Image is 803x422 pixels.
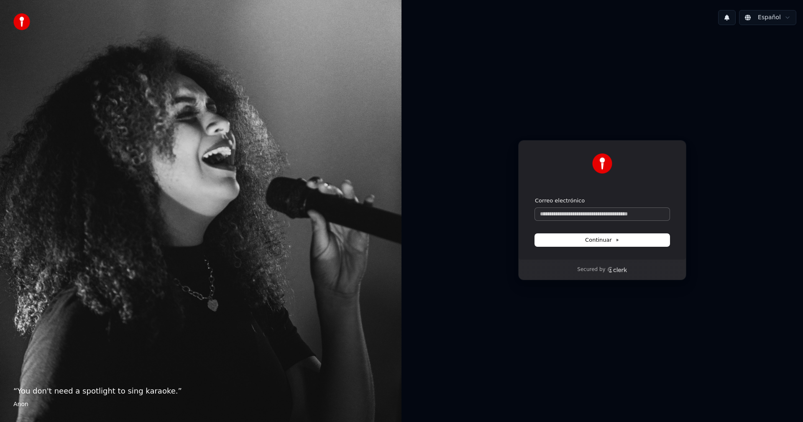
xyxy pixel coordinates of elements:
p: Secured by [577,266,605,273]
span: Continuar [585,236,619,244]
footer: Anon [13,400,388,409]
label: Correo electrónico [535,197,585,205]
a: Clerk logo [607,267,627,273]
img: Youka [592,153,612,174]
button: Continuar [535,234,670,246]
p: “ You don't need a spotlight to sing karaoke. ” [13,385,388,397]
img: youka [13,13,30,30]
